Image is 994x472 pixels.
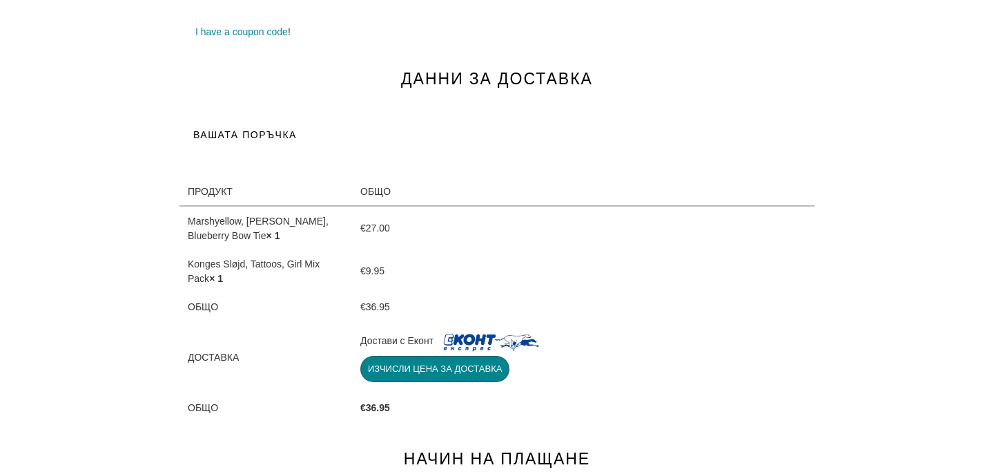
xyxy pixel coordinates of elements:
[179,178,352,207] th: Продукт
[352,178,815,207] th: Общо
[360,223,390,234] span: 27.00
[360,402,366,413] span: €
[195,26,288,37] a: I have a coupon code
[179,393,352,422] th: Общо
[360,223,366,234] span: €
[360,301,390,312] span: 36.95
[360,356,509,382] button: Изчисли цена за доставка
[360,335,544,346] label: Достави с Еконт
[179,207,352,249] td: Marshyellow, [PERSON_NAME], Blueberry Bow Tie
[438,328,544,356] img: ekont_logo.jpg
[179,249,352,292] td: Konges Sløjd, Tattoos, Girl Mix Pack
[179,109,815,161] h3: Вашата поръчка
[221,69,773,88] h1: ДАННИ ЗА ДОСТАВКА
[195,22,815,41] p: !
[360,265,384,276] span: 9.95
[179,292,352,321] th: Общо
[266,230,280,241] strong: × 1
[221,449,773,469] h1: НАЧИН НА ПЛАЩАНЕ
[360,301,366,312] span: €
[360,402,390,413] span: 36.95
[179,321,352,393] th: Доставка
[209,273,223,284] strong: × 1
[360,265,366,276] span: €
